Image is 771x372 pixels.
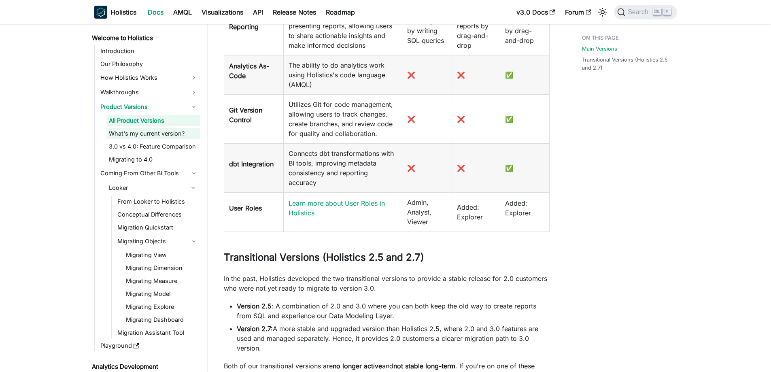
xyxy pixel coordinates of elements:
p: In the past, Holistics developed the two transitional versions to provide a stable release for 2.... [224,274,550,293]
a: Migrating to 4.0 [106,154,200,165]
a: Forum [560,6,596,19]
td: Build reports by drag-and-drop [452,6,500,55]
strong: Git Version Control [229,106,262,124]
a: Migrating Dimension [123,262,200,274]
strong: dbt Integration [229,160,274,168]
p: Added: Explorer [505,198,544,218]
td: Admin, Analyst, Viewer [402,193,452,232]
a: Migrating Objects [115,235,200,248]
a: Visualizations [197,6,248,19]
a: Migration Assistant Tool [115,327,200,338]
td: Build reports by writing SQL queries [402,6,452,55]
strong: no longer active [333,362,382,370]
td: ✅ [500,55,549,95]
a: Learn more about User Roles in Holistics [289,199,385,217]
h2: Transitional Versions (Holistics 2.5 and 2.7) [224,251,550,267]
a: Conceptual Differences [115,209,200,220]
a: Welcome to Holistics [89,32,200,44]
td: ❌ [402,55,452,95]
td: ❌ [402,95,452,144]
td: ✅ [500,144,549,193]
a: HolisticsHolistics [94,6,136,19]
kbd: K [663,8,671,15]
a: 3.0 vs 4.0: Feature Comparison [106,141,200,152]
button: Collapse sidebar category 'Looker' [186,181,200,194]
a: Roadmap [321,6,360,19]
a: Our Philosophy [98,58,200,70]
button: Search (Ctrl+K) [614,5,677,19]
strong: Version 2.5 [237,302,272,310]
td: The ability to do analytics work using Holistics's code language (AMQL) [283,55,402,95]
li: A more stable and upgraded version than Holistics 2.5, where 2.0 and 3.0 features are used and ma... [237,324,550,353]
a: Migrating Measure [123,275,200,287]
a: Migrating Model [123,288,200,300]
img: Holistics [94,6,107,19]
strong: Reporting [229,23,259,31]
a: Transitional Versions (Holistics 2.5 and 2.7) [582,56,672,71]
a: Introduction [98,45,200,57]
td: ✅ [500,95,549,144]
a: Walkthroughs [98,86,200,99]
a: Playground [98,340,200,351]
a: All Product Versions [106,115,200,126]
a: Product Versions [98,100,200,113]
a: Release Notes [268,6,321,19]
td: Added: Explorer [452,193,500,232]
td: ❌ [452,55,500,95]
strong: Version 2.7: [237,325,273,333]
a: Coming From Other BI Tools [98,167,200,180]
button: Switch between dark and light mode (currently light mode) [596,6,609,19]
a: AMQL [168,6,197,19]
td: ❌ [452,95,500,144]
strong: User Roles [229,204,262,212]
b: Holistics [110,7,136,17]
a: How Holistics Works [98,71,200,84]
a: Migrating Explore [123,301,200,312]
td: Build reports by drag-and-drop [500,6,549,55]
a: Migrating Dashboard [123,314,200,325]
li: : A combination of 2.0 and 3.0 where you can both keep the old way to create reports from SQL and... [237,301,550,321]
td: ❌ [452,144,500,193]
a: From Looker to Holistics [115,196,200,207]
td: Connects dbt transformations with BI tools, improving metadata consistency and reporting accuracy [283,144,402,193]
a: Migration Quickstart [115,222,200,233]
a: v3.0 Docs [512,6,560,19]
a: What's my current version? [106,128,200,139]
strong: not stable long-term [393,362,455,370]
a: Docs [143,6,168,19]
td: ❌ [402,144,452,193]
td: The process of preparing and presenting reports, allowing users to share actionable insights and ... [283,6,402,55]
span: Search [625,9,653,16]
a: Main Versions [582,45,617,53]
a: API [248,6,268,19]
strong: Analytics As-Code [229,62,269,80]
a: Looker [106,181,186,194]
a: Migrating View [123,249,200,261]
td: Utilizes Git for code management, allowing users to track changes, create branches, and review co... [283,95,402,144]
nav: Docs sidebar [86,24,208,372]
